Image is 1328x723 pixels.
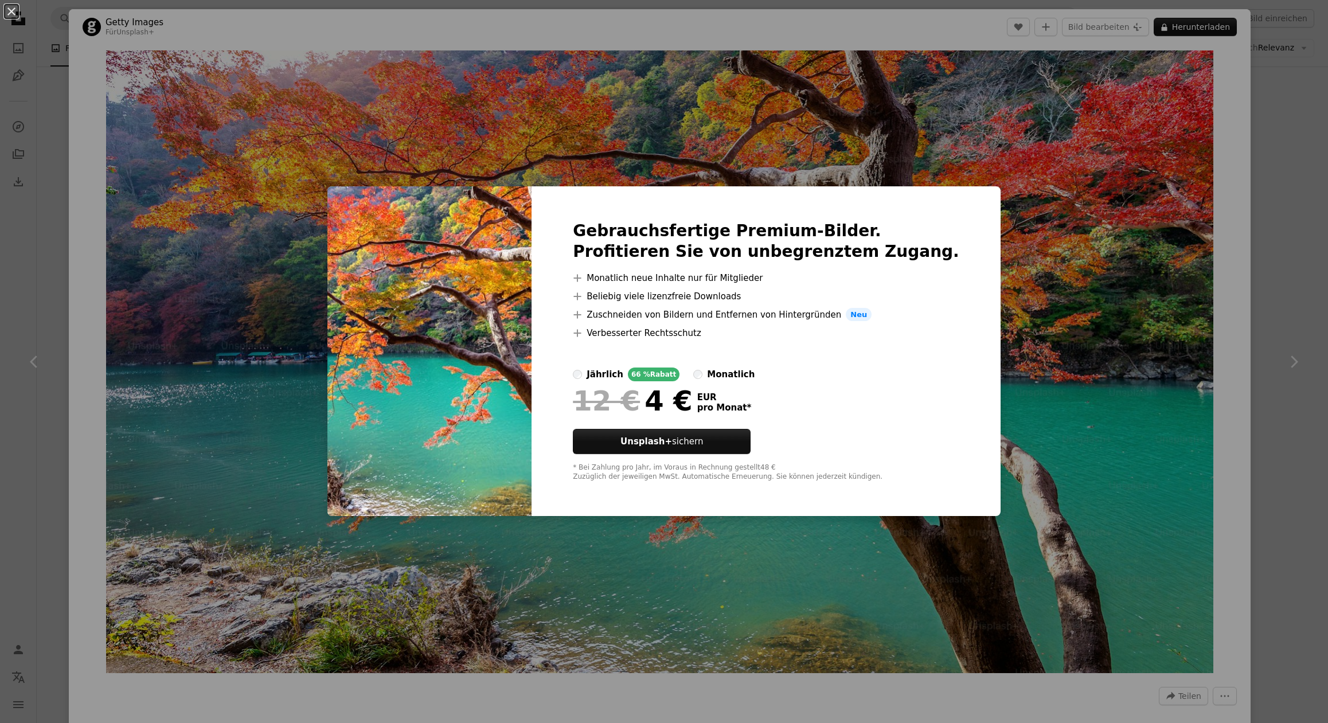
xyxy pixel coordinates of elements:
li: Beliebig viele lizenzfreie Downloads [573,290,959,303]
div: * Bei Zahlung pro Jahr, im Voraus in Rechnung gestellt 48 € Zuzüglich der jeweiligen MwSt. Automa... [573,463,959,482]
img: premium_photo-1664297810044-71bec6048ea9 [327,186,532,517]
li: Monatlich neue Inhalte nur für Mitglieder [573,271,959,285]
li: Zuschneiden von Bildern und Entfernen von Hintergründen [573,308,959,322]
div: 4 € [573,386,692,416]
input: monatlich [693,370,702,379]
span: Neu [846,308,872,322]
div: 66 % Rabatt [628,368,679,381]
strong: Unsplash+ [620,436,672,447]
li: Verbesserter Rechtsschutz [573,326,959,340]
div: jährlich [587,368,623,381]
span: EUR [697,392,752,402]
input: jährlich66 %Rabatt [573,370,582,379]
span: 12 € [573,386,640,416]
h2: Gebrauchsfertige Premium-Bilder. Profitieren Sie von unbegrenztem Zugang. [573,221,959,262]
button: Unsplash+sichern [573,429,751,454]
div: monatlich [707,368,755,381]
span: pro Monat * [697,402,752,413]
